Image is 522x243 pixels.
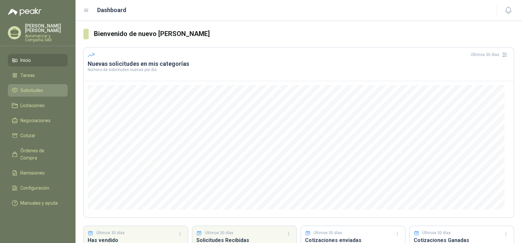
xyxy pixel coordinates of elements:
[20,72,35,79] span: Tareas
[8,54,68,66] a: Inicio
[94,29,514,39] h3: Bienvenido de nuevo [PERSON_NAME]
[25,34,68,42] p: Automatizar y Compañia SAS
[8,144,68,164] a: Órdenes de Compra
[96,230,125,236] p: Últimos 30 días
[8,167,68,179] a: Remisiones
[8,99,68,112] a: Licitaciones
[20,169,45,177] span: Remisiones
[8,69,68,82] a: Tareas
[422,230,451,236] p: Últimos 30 días
[8,129,68,142] a: Cotizar
[8,84,68,97] a: Solicitudes
[97,6,126,15] h1: Dashboard
[20,184,49,192] span: Configuración
[88,68,510,72] p: Número de solicitudes nuevas por día
[20,87,43,94] span: Solicitudes
[20,57,31,64] span: Inicio
[8,114,68,127] a: Negociaciones
[25,24,68,33] p: [PERSON_NAME] [PERSON_NAME]
[8,182,68,194] a: Configuración
[8,197,68,209] a: Manuales y ayuda
[88,60,510,68] h3: Nuevas solicitudes en mis categorías
[20,102,45,109] span: Licitaciones
[205,230,233,236] p: Últimos 30 días
[471,49,510,60] div: Últimos 30 días
[8,8,41,16] img: Logo peakr
[20,132,35,139] span: Cotizar
[20,147,61,161] span: Órdenes de Compra
[20,117,51,124] span: Negociaciones
[20,199,58,207] span: Manuales y ayuda
[314,230,342,236] p: Últimos 30 días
